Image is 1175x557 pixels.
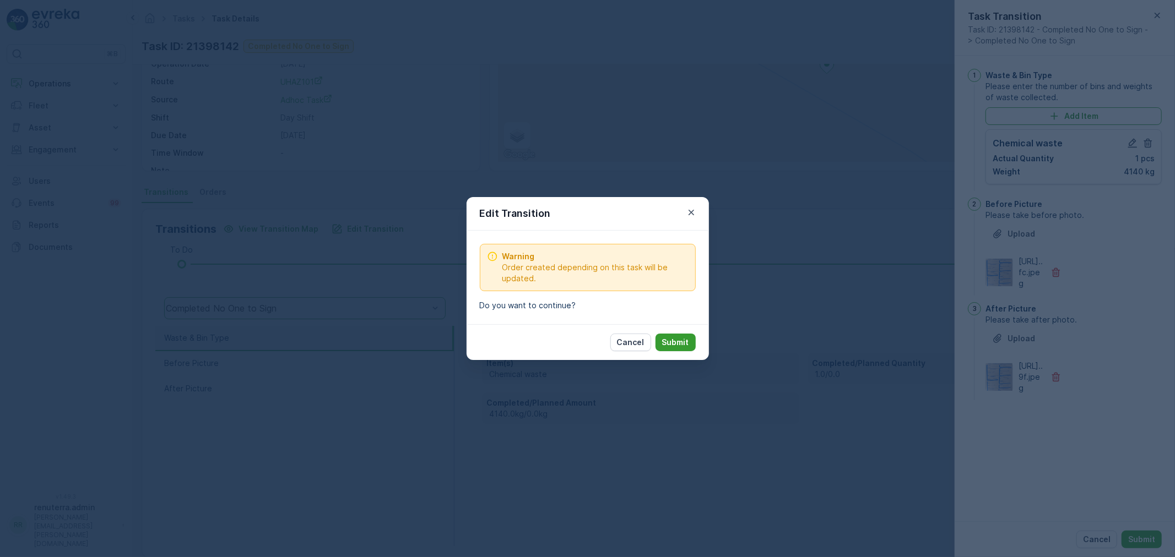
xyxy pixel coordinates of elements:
[502,251,689,262] span: Warning
[502,262,689,284] span: Order created depending on this task will be updated.
[656,334,696,351] button: Submit
[610,334,651,351] button: Cancel
[480,300,696,311] p: Do you want to continue?
[617,337,645,348] p: Cancel
[480,206,551,221] p: Edit Transition
[662,337,689,348] p: Submit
